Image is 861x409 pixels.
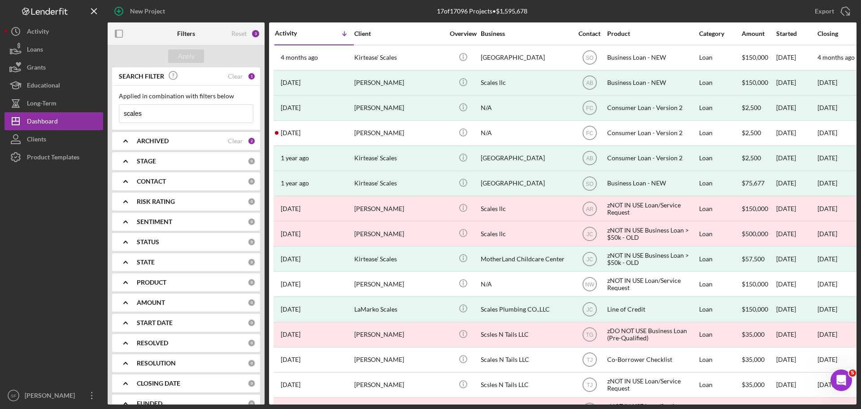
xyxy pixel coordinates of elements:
[354,96,444,120] div: [PERSON_NAME]
[587,382,592,388] text: TJ
[776,297,817,321] div: [DATE]
[607,46,697,70] div: Business Loan - NEW
[248,72,256,80] div: 1
[699,297,741,321] div: Loan
[248,319,256,327] div: 0
[281,281,300,288] time: 2023-08-26 15:43
[446,30,480,37] div: Overview
[607,222,697,246] div: zNOT IN USE Business Loan > $50k - OLD
[742,96,775,120] div: $2,500
[168,49,204,63] button: Apply
[248,157,256,165] div: 0
[742,172,775,195] div: $75,677
[354,373,444,397] div: [PERSON_NAME]
[818,129,837,136] time: [DATE]
[818,230,837,237] time: [DATE]
[742,348,775,372] div: $35,000
[231,30,247,37] div: Reset
[27,40,43,61] div: Loans
[818,79,837,86] div: [DATE]
[281,154,309,162] time: 2024-06-04 03:03
[248,238,256,246] div: 0
[281,180,309,187] time: 2024-04-09 13:57
[699,247,741,271] div: Loan
[699,222,741,246] div: Loan
[818,205,837,212] time: [DATE]
[607,348,697,372] div: Co-Borrower Checklist
[818,53,855,61] time: 4 months ago
[776,172,817,195] div: [DATE]
[699,121,741,145] div: Loan
[818,306,837,313] div: [DATE]
[699,96,741,120] div: Loan
[818,104,837,111] div: [DATE]
[742,297,775,321] div: $150,000
[248,177,256,185] div: 0
[776,71,817,95] div: [DATE]
[742,46,775,70] div: $150,000
[281,54,318,61] time: 2025-04-20 02:37
[776,30,817,37] div: Started
[4,22,103,40] button: Activity
[586,180,593,187] text: SO
[27,94,57,114] div: Long-Term
[248,359,256,367] div: 0
[699,30,741,37] div: Category
[354,46,444,70] div: Kirtease' Scales
[481,197,570,220] div: Scales llc
[607,121,697,145] div: Consumer Loan - Version 2
[818,381,837,388] time: [DATE]
[281,306,300,313] time: 2023-06-06 22:50
[818,356,837,363] time: [DATE]
[481,30,570,37] div: Business
[742,222,775,246] div: $500,000
[4,58,103,76] a: Grants
[607,30,697,37] div: Product
[849,369,856,377] span: 5
[137,299,165,306] b: AMOUNT
[251,29,260,38] div: 3
[776,96,817,120] div: [DATE]
[586,231,593,237] text: JC
[607,297,697,321] div: Line of Credit
[354,222,444,246] div: [PERSON_NAME]
[11,393,16,398] text: SF
[699,272,741,296] div: Loan
[607,71,697,95] div: Business Loan - NEW
[742,197,775,220] div: $150,000
[607,172,697,195] div: Business Loan - NEW
[481,71,570,95] div: Scales llc
[587,357,592,363] text: TJ
[818,330,837,338] time: [DATE]
[354,146,444,170] div: Kirtease' Scales
[586,105,593,111] text: FC
[4,130,103,148] a: Clients
[481,146,570,170] div: [GEOGRAPHIC_DATA]
[354,272,444,296] div: [PERSON_NAME]
[4,94,103,112] button: Long-Term
[699,46,741,70] div: Loan
[776,348,817,372] div: [DATE]
[699,172,741,195] div: Loan
[831,369,852,391] iframe: Intercom live chat
[248,198,256,206] div: 0
[607,272,697,296] div: zNOT IN USE Loan/Service Request
[137,360,176,367] b: RESOLUTION
[137,279,166,286] b: PRODUCT
[776,197,817,220] div: [DATE]
[281,255,300,263] time: 2023-10-09 03:25
[248,299,256,307] div: 0
[354,323,444,347] div: [PERSON_NAME]
[4,76,103,94] button: Educational
[248,400,256,408] div: 0
[481,272,570,296] div: N/A
[178,49,195,63] div: Apply
[354,348,444,372] div: [PERSON_NAME]
[818,180,837,187] div: [DATE]
[248,218,256,226] div: 0
[354,172,444,195] div: Kirtease' Scales
[248,258,256,266] div: 0
[281,356,300,363] time: 2023-05-04 22:48
[27,76,60,97] div: Educational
